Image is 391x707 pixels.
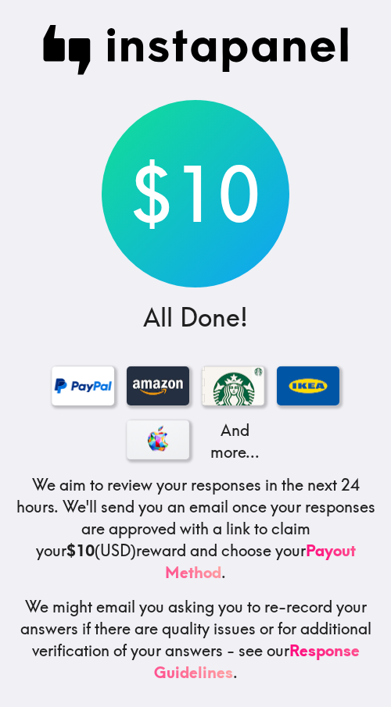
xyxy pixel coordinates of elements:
[13,474,378,584] h5: We aim to review your responses in the next 24 hours. We'll send you an email once your responses...
[165,541,356,582] a: Payout Method
[202,420,264,463] p: And more...
[143,300,248,335] h3: All Done!
[13,596,378,684] h5: We might email you asking you to re-record your answers if there are quality issues or for additi...
[42,25,349,75] img: Instapanel
[154,641,360,682] a: Response Guidelines
[66,541,95,560] b: $10
[102,100,289,287] div: $10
